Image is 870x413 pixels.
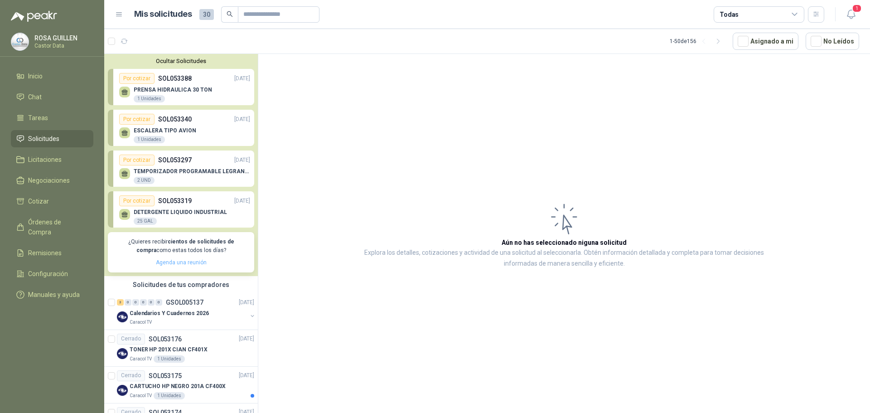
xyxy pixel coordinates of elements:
[28,113,48,123] span: Tareas
[28,196,49,206] span: Cotizar
[134,168,250,175] p: TEMPORIZADOR PROGRAMABLE LEGRAN/TAP-D21
[227,11,233,17] span: search
[852,4,862,13] span: 1
[119,73,155,84] div: Por cotizar
[34,35,91,41] p: ROSA GUILLEN
[117,385,128,396] img: Company Logo
[108,151,254,187] a: Por cotizarSOL053297[DATE] TEMPORIZADOR PROGRAMABLE LEGRAN/TAP-D212 UND
[11,214,93,241] a: Órdenes de Compra
[234,156,250,165] p: [DATE]
[28,290,80,300] span: Manuales y ayuda
[134,177,155,184] div: 2 UND
[125,299,131,306] div: 0
[104,54,258,276] div: Ocultar SolicitudesPor cotizarSOL053388[DATE] PRENSA HIDRAULICA 30 TON1 UnidadesPor cotizarSOL053...
[28,155,62,165] span: Licitaciones
[134,87,212,93] p: PRENSA HIDRAULICA 30 TON
[104,330,258,367] a: CerradoSOL053176[DATE] Company LogoTONER HP 201X CIAN CF401XCaracol TV1 Unidades
[234,74,250,83] p: [DATE]
[130,392,152,399] p: Caracol TV
[670,34,725,49] div: 1 - 50 de 156
[119,155,155,165] div: Por cotizar
[134,8,192,21] h1: Mis solicitudes
[134,136,165,143] div: 1 Unidades
[113,238,249,255] p: ¿Quieres recibir como estas todos los días?
[108,191,254,228] a: Por cotizarSOL053319[DATE] DETERGENTE LIQUIDO INDUSTRIAL25 GAL
[117,299,124,306] div: 3
[11,33,29,50] img: Company Logo
[130,345,208,354] p: TONER HP 201X CIAN CF401X
[234,115,250,124] p: [DATE]
[502,238,627,248] h3: Aún no has seleccionado niguna solicitud
[149,336,182,342] p: SOL053176
[140,299,147,306] div: 0
[11,130,93,147] a: Solicitudes
[154,392,185,399] div: 1 Unidades
[119,114,155,125] div: Por cotizar
[843,6,859,23] button: 1
[134,218,157,225] div: 25 GAL
[11,151,93,168] a: Licitaciones
[156,259,207,266] a: Agenda una reunión
[155,299,162,306] div: 0
[148,299,155,306] div: 0
[119,195,155,206] div: Por cotizar
[28,92,42,102] span: Chat
[136,238,234,253] b: cientos de solicitudes de compra
[158,73,192,83] p: SOL053388
[199,9,214,20] span: 30
[28,217,85,237] span: Órdenes de Compra
[104,367,258,403] a: CerradoSOL053175[DATE] Company LogoCARTUCHO HP NEGRO 201A CF400XCaracol TV1 Unidades
[130,319,152,326] p: Caracol TV
[117,348,128,359] img: Company Logo
[11,88,93,106] a: Chat
[134,127,196,134] p: ESCALERA TIPO AVION
[132,299,139,306] div: 0
[158,155,192,165] p: SOL053297
[108,110,254,146] a: Por cotizarSOL053340[DATE] ESCALERA TIPO AVION1 Unidades
[134,95,165,102] div: 1 Unidades
[11,244,93,262] a: Remisiones
[34,43,91,49] p: Castor Data
[117,311,128,322] img: Company Logo
[239,371,254,380] p: [DATE]
[166,299,203,306] p: GSOL005137
[349,248,779,269] p: Explora los detalles, cotizaciones y actividad de una solicitud al seleccionarla. Obtén informaci...
[108,58,254,64] button: Ocultar Solicitudes
[104,276,258,293] div: Solicitudes de tus compradores
[130,309,209,317] p: Calendarios Y Cuadernos 2026
[108,69,254,105] a: Por cotizarSOL053388[DATE] PRENSA HIDRAULICA 30 TON1 Unidades
[28,175,70,185] span: Negociaciones
[117,297,256,326] a: 3 0 0 0 0 0 GSOL005137[DATE] Company LogoCalendarios Y Cuadernos 2026Caracol TV
[11,109,93,126] a: Tareas
[11,286,93,303] a: Manuales y ayuda
[11,68,93,85] a: Inicio
[733,33,798,50] button: Asignado a mi
[234,197,250,205] p: [DATE]
[117,370,145,381] div: Cerrado
[158,196,192,206] p: SOL053319
[28,134,59,144] span: Solicitudes
[239,335,254,343] p: [DATE]
[28,248,62,258] span: Remisiones
[11,11,57,22] img: Logo peakr
[130,382,226,391] p: CARTUCHO HP NEGRO 201A CF400X
[11,265,93,282] a: Configuración
[806,33,859,50] button: No Leídos
[28,269,68,279] span: Configuración
[239,298,254,306] p: [DATE]
[720,10,739,19] div: Todas
[134,209,227,215] p: DETERGENTE LIQUIDO INDUSTRIAL
[117,334,145,345] div: Cerrado
[11,193,93,210] a: Cotizar
[28,71,43,81] span: Inicio
[149,373,182,379] p: SOL053175
[130,355,152,363] p: Caracol TV
[154,355,185,363] div: 1 Unidades
[158,114,192,124] p: SOL053340
[11,172,93,189] a: Negociaciones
